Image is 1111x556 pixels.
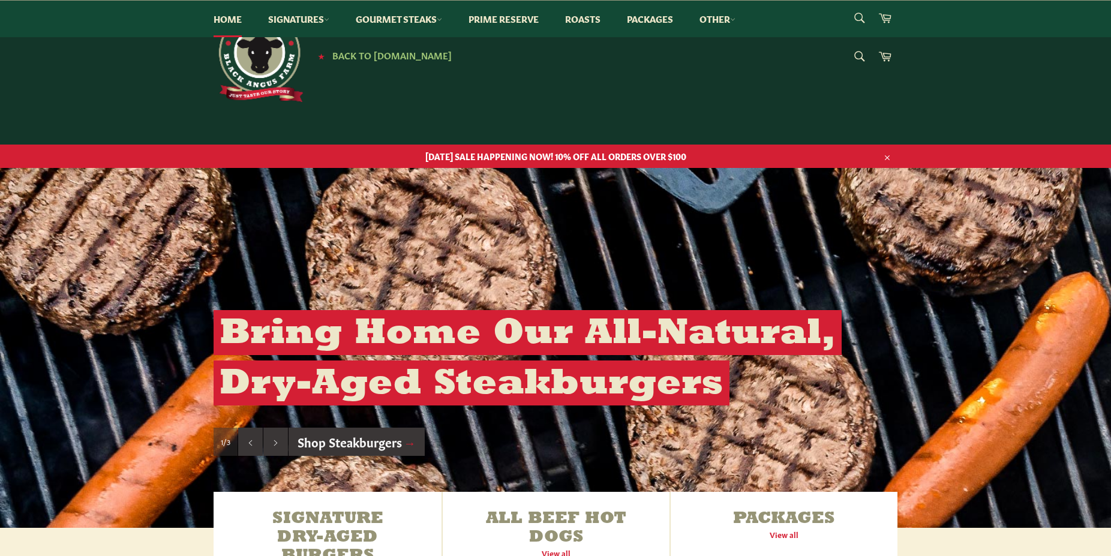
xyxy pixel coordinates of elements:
a: ★ Back to [DOMAIN_NAME] [312,51,452,61]
h2: Bring Home Our All-Natural, Dry-Aged Steakburgers [214,310,842,405]
a: Home [202,1,254,37]
a: Other [687,1,747,37]
a: Gourmet Steaks [344,1,454,37]
span: → [404,433,416,450]
span: 1/3 [221,437,230,447]
span: ★ [318,51,325,61]
span: Back to [DOMAIN_NAME] [332,49,452,61]
a: Packages [615,1,685,37]
span: [DATE] SALE HAPPENING NOW! 10% OFF ALL ORDERS OVER $100 [202,151,909,162]
a: Prime Reserve [457,1,551,37]
button: Next slide [263,428,288,456]
a: Roasts [553,1,612,37]
div: Slide 1, current [214,428,238,456]
a: Signatures [256,1,341,37]
button: Previous slide [238,428,263,456]
a: Shop Steakburgers [289,428,425,456]
img: Roseda Beef [214,12,304,102]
